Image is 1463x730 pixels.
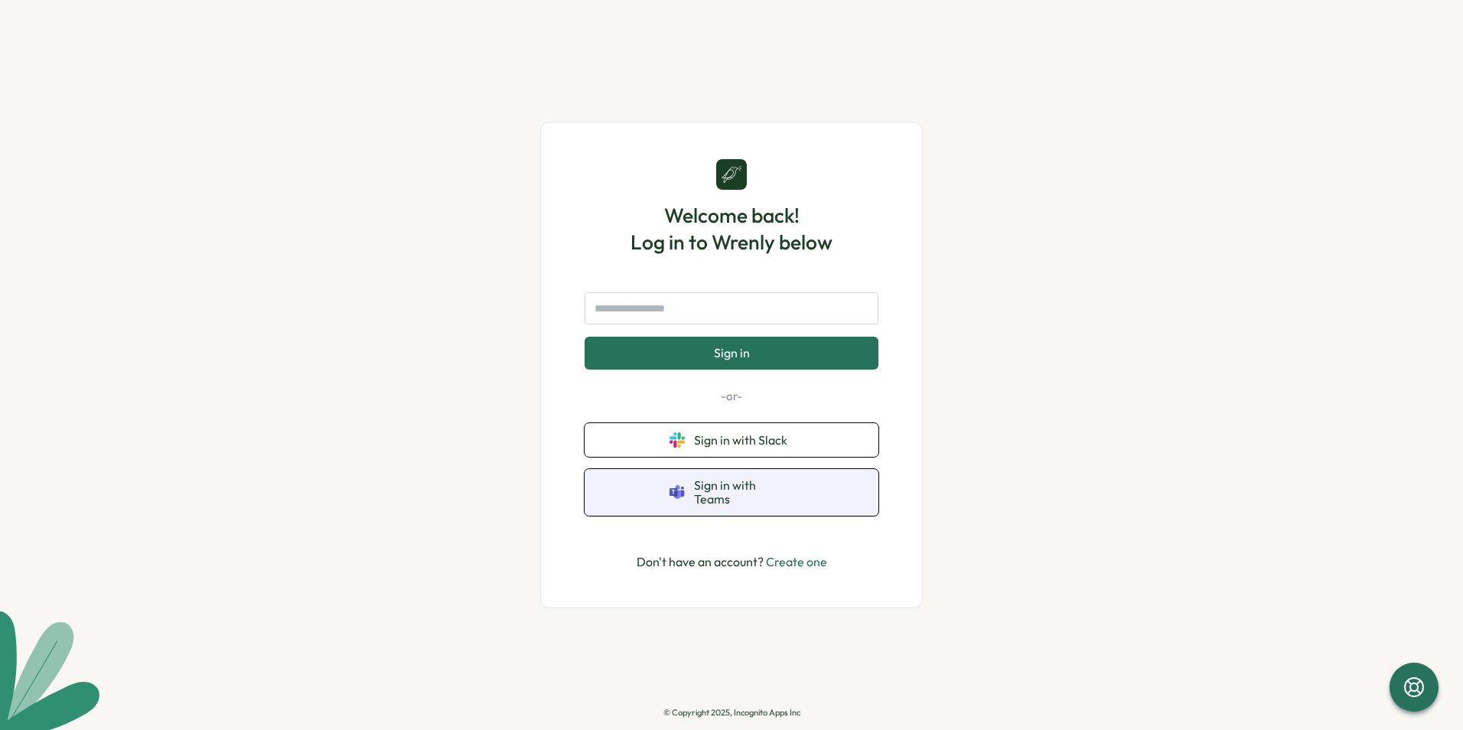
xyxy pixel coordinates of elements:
[630,202,833,256] h1: Welcome back! Log in to Wrenly below
[585,423,878,457] button: Sign in with Slack
[694,433,793,447] span: Sign in with Slack
[637,552,827,572] p: Don't have an account?
[585,469,878,516] button: Sign in with Teams
[714,346,750,360] span: Sign in
[766,554,827,569] a: Create one
[585,337,878,369] button: Sign in
[663,708,800,718] p: © Copyright 2025, Incognito Apps Inc
[694,478,793,507] span: Sign in with Teams
[585,388,878,405] p: -or-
